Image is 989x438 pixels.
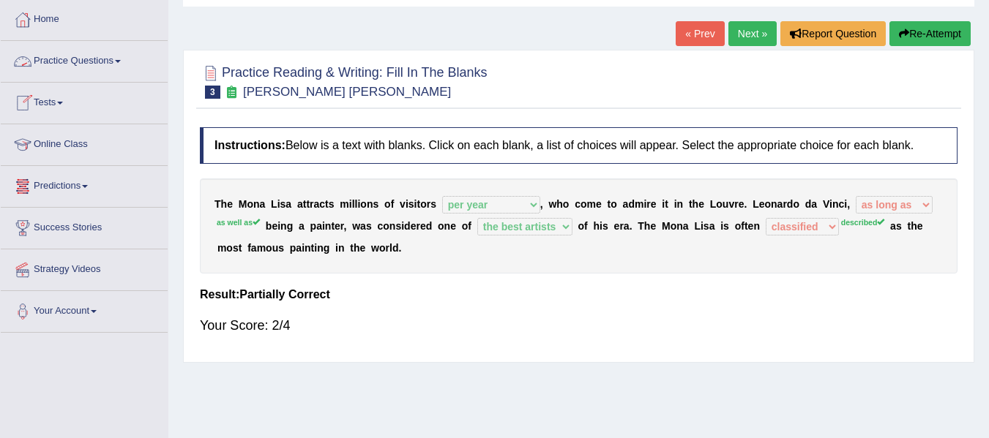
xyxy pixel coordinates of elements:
[243,85,451,99] small: [PERSON_NAME] [PERSON_NAME]
[260,198,266,210] b: a
[430,198,436,210] b: s
[728,21,777,46] a: Next »
[226,242,233,254] b: o
[1,166,168,203] a: Predictions
[805,198,812,210] b: d
[917,220,923,232] b: e
[701,220,704,232] b: i
[277,198,280,210] b: i
[698,198,704,210] b: e
[683,220,689,232] b: a
[780,21,886,46] button: Report Question
[1,83,168,119] a: Tests
[314,198,320,210] b: a
[771,198,777,210] b: n
[823,198,829,210] b: V
[310,220,317,232] b: p
[540,198,543,210] b: ,
[811,198,817,210] b: a
[411,220,417,232] b: e
[1,249,168,286] a: Strategy Videos
[594,220,600,232] b: h
[367,198,373,210] b: n
[581,198,587,210] b: o
[630,220,632,232] b: .
[748,220,754,232] b: e
[278,242,284,254] b: s
[728,198,734,210] b: v
[335,220,340,232] b: e
[302,242,305,254] b: i
[335,242,338,254] b: i
[829,198,832,210] b: i
[352,198,355,210] b: l
[360,198,367,210] b: o
[838,198,844,210] b: c
[764,198,771,210] b: o
[331,220,335,232] b: t
[398,242,401,254] b: .
[689,198,693,210] b: t
[602,220,608,232] b: s
[401,220,404,232] b: i
[619,220,623,232] b: r
[360,220,366,232] b: a
[280,220,287,232] b: n
[272,242,279,254] b: u
[349,198,352,210] b: i
[316,220,322,232] b: a
[563,198,570,210] b: o
[266,220,272,232] b: b
[406,198,408,210] b: i
[383,220,389,232] b: o
[305,242,311,254] b: n
[366,220,372,232] b: s
[360,242,366,254] b: e
[753,198,759,210] b: L
[623,198,629,210] b: a
[847,198,850,210] b: ,
[277,220,280,232] b: i
[296,242,302,254] b: a
[720,220,723,232] b: i
[665,198,668,210] b: t
[716,198,723,210] b: o
[759,198,765,210] b: e
[734,198,738,210] b: r
[257,242,266,254] b: m
[744,220,748,232] b: t
[338,242,345,254] b: n
[1,208,168,244] a: Success Stories
[386,242,389,254] b: r
[744,198,747,210] b: .
[325,220,332,232] b: n
[671,220,677,232] b: o
[907,220,911,232] b: t
[414,198,417,210] b: i
[911,220,917,232] b: h
[233,242,239,254] b: s
[392,242,399,254] b: d
[352,220,360,232] b: w
[379,242,386,254] b: o
[709,220,715,232] b: a
[676,21,724,46] a: « Prev
[373,198,378,210] b: s
[426,220,433,232] b: d
[739,198,744,210] b: e
[753,220,760,232] b: n
[587,198,596,210] b: m
[287,220,294,232] b: g
[299,220,305,232] b: a
[584,220,588,232] b: f
[438,220,444,232] b: o
[217,242,226,254] b: m
[420,198,427,210] b: o
[890,220,896,232] b: a
[391,198,395,210] b: f
[200,62,488,99] h2: Practice Reading & Writing: Fill In The Blanks
[643,198,646,210] b: i
[200,288,958,301] h4: Result:
[596,198,602,210] b: e
[217,218,260,227] sup: as well as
